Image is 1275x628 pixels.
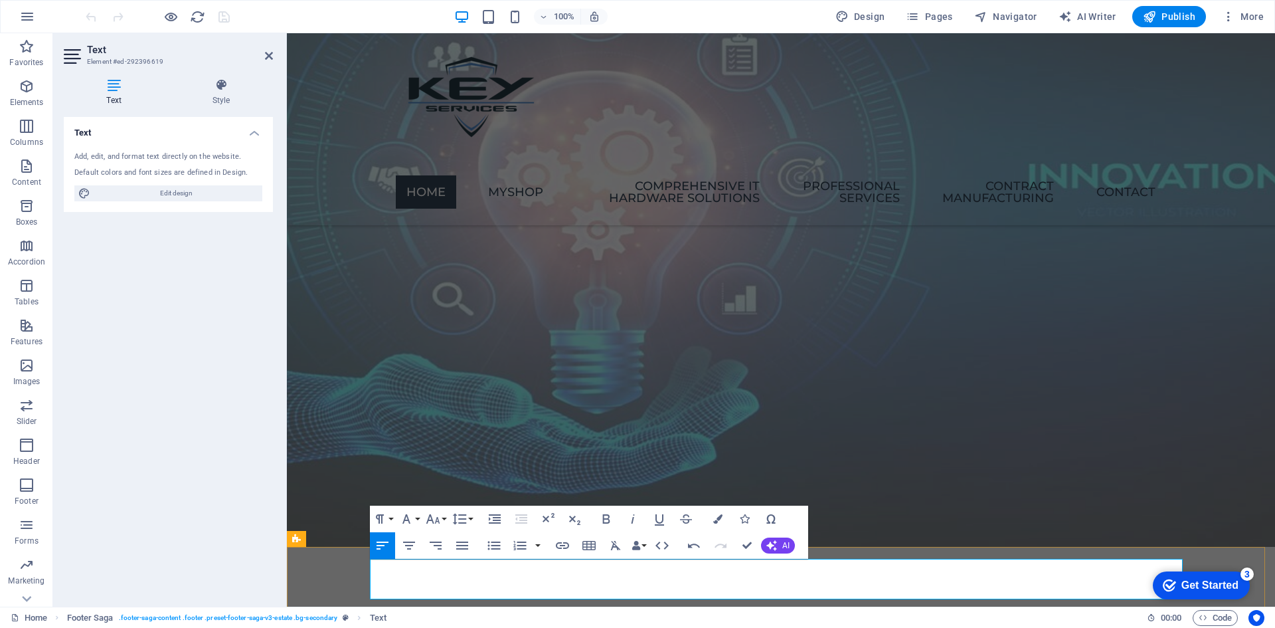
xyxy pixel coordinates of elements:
div: Get Started [39,15,96,27]
button: Align Center [396,532,422,559]
div: Add, edit, and format text directly on the website. [74,152,262,163]
button: Underline (Ctrl+U) [647,506,672,532]
button: Colors [705,506,730,532]
button: Navigator [969,6,1043,27]
button: Ordered List [507,532,533,559]
button: Special Characters [758,506,784,532]
button: Align Justify [450,532,475,559]
p: Accordion [8,257,45,267]
button: Subscript [562,506,587,532]
button: Usercentrics [1248,610,1264,626]
button: Confirm (Ctrl+⏎) [734,532,760,559]
button: Ordered List [533,532,543,559]
div: Design (Ctrl+Alt+Y) [830,6,891,27]
p: Boxes [16,217,38,227]
p: Favorites [9,57,43,68]
span: Click to select. Double-click to edit [370,610,386,626]
div: Default colors and font sizes are defined in Design. [74,167,262,179]
button: Font Size [423,506,448,532]
p: Footer [15,496,39,506]
span: Pages [906,10,952,23]
h4: Text [64,78,169,106]
button: Insert Table [576,532,602,559]
h4: Style [169,78,273,106]
i: On resize automatically adjust zoom level to fit chosen device. [588,11,600,23]
span: Navigator [974,10,1037,23]
button: Unordered List [481,532,507,559]
button: Undo (Ctrl+Z) [681,532,707,559]
button: Strikethrough [673,506,699,532]
button: Pages [900,6,958,27]
button: Click here to leave preview mode and continue editing [163,9,179,25]
p: Marketing [8,576,44,586]
i: This element is a customizable preset [343,614,349,621]
p: Elements [10,97,44,108]
button: Decrease Indent [509,506,534,532]
button: Redo (Ctrl+Shift+Z) [708,532,733,559]
h2: Text [87,44,273,56]
span: AI Writer [1059,10,1116,23]
p: Header [13,456,40,467]
h6: 100% [554,9,575,25]
span: . footer-saga-content .footer .preset-footer-saga-v3-estate .bg-secondary [119,610,338,626]
button: Line Height [450,506,475,532]
span: Click to select. Double-click to edit [67,610,114,626]
button: 100% [534,9,581,25]
button: Clear Formatting [603,532,628,559]
a: Click to cancel selection. Double-click to open Pages [11,610,47,626]
p: Images [13,376,41,387]
button: Code [1193,610,1238,626]
i: Reload page [190,9,205,25]
button: reload [189,9,205,25]
button: Design [830,6,891,27]
p: Features [11,336,42,347]
span: AI [782,542,790,550]
button: HTML [649,532,675,559]
button: Paragraph Format [370,506,395,532]
button: More [1217,6,1269,27]
p: Slider [17,416,37,427]
h6: Session time [1147,610,1182,626]
nav: breadcrumb [67,610,386,626]
button: Bold (Ctrl+B) [594,506,619,532]
span: Design [835,10,885,23]
button: Insert Link [550,532,575,559]
p: Columns [10,137,43,148]
span: More [1222,10,1264,23]
button: AI Writer [1053,6,1122,27]
span: Publish [1143,10,1195,23]
p: Forms [15,536,39,546]
span: 00 00 [1161,610,1181,626]
p: Content [12,177,41,187]
button: Edit design [74,185,262,201]
button: Align Left [370,532,395,559]
button: Align Right [423,532,448,559]
h4: Text [64,117,273,141]
button: AI [761,538,795,554]
button: Italic (Ctrl+I) [620,506,645,532]
button: Publish [1132,6,1206,27]
button: Icons [732,506,757,532]
span: Edit design [94,185,258,201]
button: Increase Indent [482,506,507,532]
div: 3 [98,3,112,16]
span: : [1170,613,1172,623]
button: Font Family [396,506,422,532]
button: Data Bindings [630,532,648,559]
h3: Element #ed-292396619 [87,56,246,68]
span: Code [1199,610,1232,626]
div: Get Started 3 items remaining, 40% complete [11,7,108,35]
button: Superscript [535,506,560,532]
p: Tables [15,296,39,307]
